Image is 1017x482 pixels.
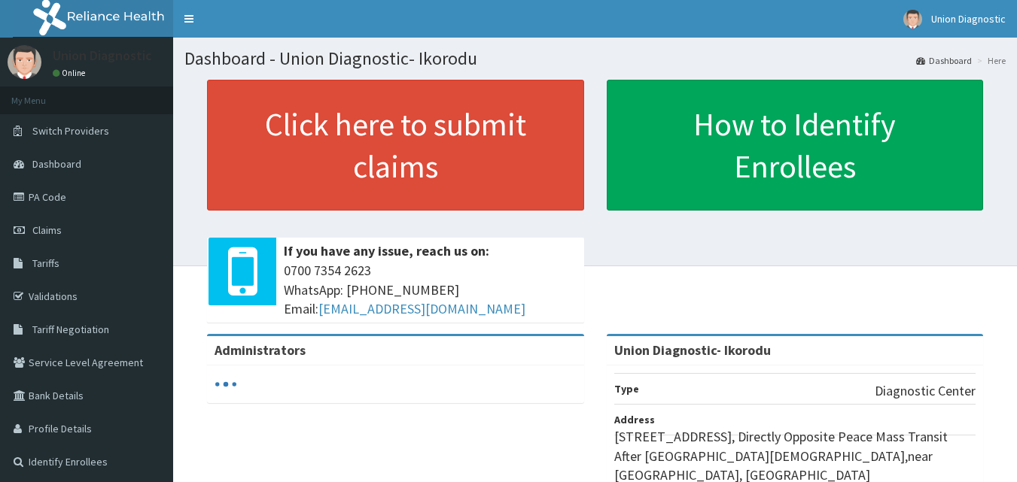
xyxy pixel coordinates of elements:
[903,10,922,29] img: User Image
[614,341,771,359] strong: Union Diagnostic- Ikorodu
[607,80,984,211] a: How to Identify Enrollees
[53,49,152,62] p: Union Diagnostic
[32,157,81,171] span: Dashboard
[32,124,109,138] span: Switch Providers
[284,261,577,319] span: 0700 7354 2623 WhatsApp: [PHONE_NUMBER] Email:
[32,223,62,237] span: Claims
[215,373,237,396] svg: audio-loading
[916,54,972,67] a: Dashboard
[614,413,655,426] b: Address
[973,54,1006,67] li: Here
[215,341,306,359] b: Administrators
[53,68,89,78] a: Online
[875,381,976,401] p: Diagnostic Center
[207,80,584,211] a: Click here to submit claims
[32,256,59,270] span: Tariffs
[32,323,109,336] span: Tariff Negotiation
[614,382,639,396] b: Type
[931,12,1006,26] span: Union Diagnostic
[318,300,525,317] a: [EMAIL_ADDRESS][DOMAIN_NAME]
[8,45,41,79] img: User Image
[184,49,1006,68] h1: Dashboard - Union Diagnostic- Ikorodu
[284,242,489,259] b: If you have any issue, reach us on:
